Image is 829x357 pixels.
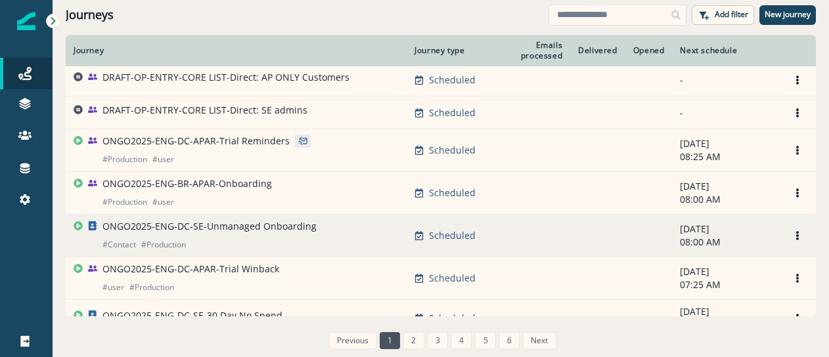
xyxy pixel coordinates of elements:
[787,268,808,288] button: Options
[66,64,816,96] a: DRAFT-OP-ENTRY-CORE LIST-Direct: AP ONLY CustomersScheduled--Options
[680,137,771,150] p: [DATE]
[414,45,481,56] div: Journey type
[102,153,147,166] p: # Production
[680,180,771,193] p: [DATE]
[102,309,282,322] p: ONGO2025-ENG-DC-SE-30 Day No Spend
[759,5,816,25] button: New journey
[787,103,808,123] button: Options
[380,332,400,349] a: Page 1 is your current page
[497,40,563,61] div: Emails processed
[66,172,816,215] a: ONGO2025-ENG-BR-APAR-Onboarding#Production#userScheduled-[DATE]08:00 AMOptions
[429,272,476,285] p: Scheduled
[680,45,771,56] div: Next schedule
[102,196,147,209] p: # Production
[152,153,174,166] p: # user
[680,222,771,236] p: [DATE]
[66,215,816,257] a: ONGO2025-ENG-DC-SE-Unmanaged Onboarding#Contact#ProductionScheduled-[DATE]08:00 AMOptions
[633,45,665,56] div: Opened
[680,193,771,206] p: 08:00 AM
[680,278,771,291] p: 07:25 AM
[102,177,272,190] p: ONGO2025-ENG-BR-APAR-Onboarding
[715,10,748,19] p: Add filter
[66,8,114,22] h1: Journeys
[429,144,476,157] p: Scheduled
[152,196,174,209] p: # user
[680,236,771,249] p: 08:00 AM
[680,106,771,119] p: -
[403,332,424,349] a: Page 2
[429,106,476,119] p: Scheduled
[102,262,279,276] p: ONGO2025-ENG-DC-APAR-Trial Winback
[102,238,136,251] p: # Contact
[102,104,307,117] p: DRAFT-OP-ENTRY-CORE LIST-Direct: SE admins
[787,226,808,245] button: Options
[102,135,290,148] p: ONGO2025-ENG-DC-APAR-Trial Reminders
[66,129,816,172] a: ONGO2025-ENG-DC-APAR-Trial Reminders#Production#userScheduled-[DATE]08:25 AMOptions
[429,186,476,199] p: Scheduled
[787,70,808,90] button: Options
[765,10,811,19] p: New journey
[787,183,808,203] button: Options
[680,305,771,318] p: [DATE]
[680,265,771,278] p: [DATE]
[787,140,808,160] button: Options
[66,96,816,129] a: DRAFT-OP-ENTRY-CORE LIST-Direct: SE adminsScheduled--Options
[17,12,35,30] img: Inflection
[475,332,495,349] a: Page 5
[787,308,808,328] button: Options
[499,332,520,349] a: Page 6
[102,220,317,233] p: ONGO2025-ENG-DC-SE-Unmanaged Onboarding
[66,300,816,337] a: ONGO2025-ENG-DC-SE-30 Day No SpendScheduled-[DATE]07:15 AMOptions
[102,71,349,84] p: DRAFT-OP-ENTRY-CORE LIST-Direct: AP ONLY Customers
[326,332,556,349] ul: Pagination
[680,150,771,163] p: 08:25 AM
[74,45,399,56] div: Journey
[141,238,186,251] p: # Production
[523,332,556,349] a: Next page
[692,5,754,25] button: Add filter
[66,257,816,300] a: ONGO2025-ENG-DC-APAR-Trial Winback#user#ProductionScheduled-[DATE]07:25 AMOptions
[429,229,476,242] p: Scheduled
[428,332,448,349] a: Page 3
[429,73,476,87] p: Scheduled
[129,281,174,294] p: # Production
[429,312,476,325] p: Scheduled
[578,45,617,56] div: Delivered
[102,281,124,294] p: # user
[680,73,771,87] p: -
[451,332,472,349] a: Page 4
